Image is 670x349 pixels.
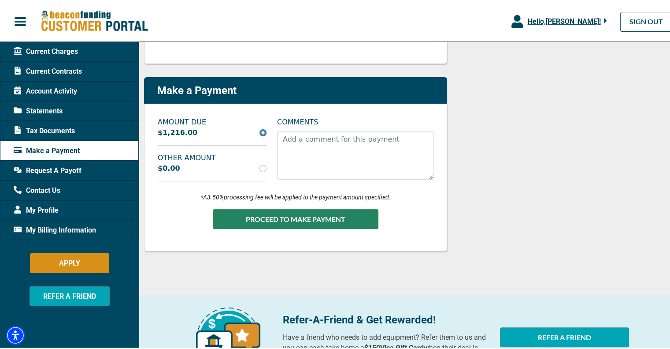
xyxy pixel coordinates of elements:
img: Beacon Funding Customer Portal Logo [41,8,148,31]
label: $1,216.00 [158,126,197,136]
span: Current Charges [14,45,78,55]
label: $0.00 [158,161,180,172]
span: My Profile [14,203,59,214]
span: Account Activity [14,84,77,95]
label: COMMENTS [277,115,318,126]
span: Request A Payoff [14,164,81,174]
span: Hello, [PERSON_NAME] ! [527,15,600,24]
p: Make a Payment [157,83,237,95]
button: REFER A FRIEND [30,285,110,304]
span: Statements [14,104,63,115]
div: Accessibility Menu [6,324,25,343]
span: Contact Us [14,184,60,194]
button: REFER A FRIEND [500,326,629,345]
label: AMOUNT DUE [152,115,272,126]
button: APPLY [30,251,109,271]
span: Current Contracts [14,64,82,75]
span: Make a Payment [14,144,80,154]
p: Refer-A-Friend & Get Rewarded! [283,310,489,326]
button: PROCEED TO MAKE PAYMENT [213,207,378,227]
span: Tax Documents [14,124,75,135]
label: OTHER AMOUNT [152,151,272,161]
i: *A 3.50% processing fee will be applied to the payment amount specified. [200,192,391,199]
span: My Billing Information [14,223,96,234]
